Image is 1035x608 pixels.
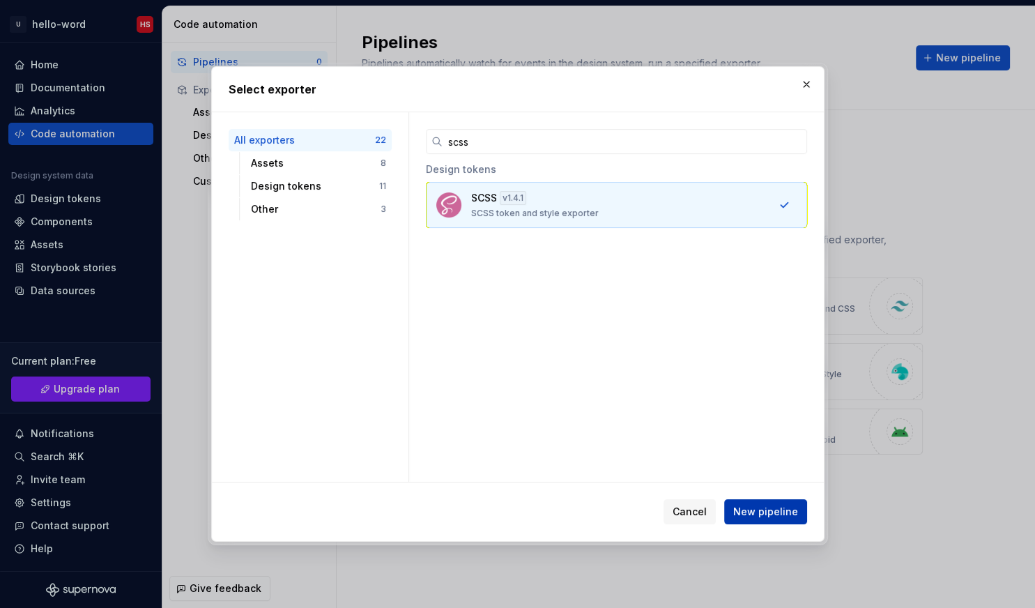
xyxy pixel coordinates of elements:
span: New pipeline [733,505,798,519]
input: Search... [443,129,807,154]
button: SCSSv1.4.1SCSS token and style exporter [426,182,807,228]
button: Design tokens11 [245,175,392,197]
button: Cancel [664,499,716,524]
button: Other3 [245,198,392,220]
button: New pipeline [724,499,807,524]
p: SCSS token and style exporter [471,208,599,219]
p: SCSS [471,191,497,205]
div: Design tokens [426,154,807,182]
div: 8 [381,158,386,169]
div: Assets [251,156,381,170]
h2: Select exporter [229,81,807,98]
span: Cancel [673,505,707,519]
div: Other [251,202,381,216]
div: 11 [379,181,386,192]
div: v 1.4.1 [500,191,526,205]
div: 3 [381,204,386,215]
button: All exporters22 [229,129,392,151]
div: 22 [375,135,386,146]
button: Assets8 [245,152,392,174]
div: Design tokens [251,179,379,193]
div: All exporters [234,133,375,147]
